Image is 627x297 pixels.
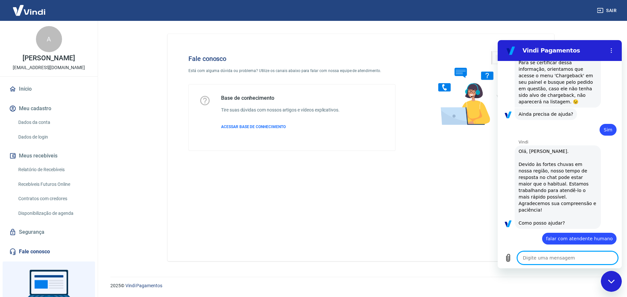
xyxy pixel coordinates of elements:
button: Sair [596,5,619,17]
p: [PERSON_NAME] [23,55,75,62]
a: ACESSAR BASE DE CONHECIMENTO [221,124,340,130]
a: Segurança [8,225,90,239]
a: Disponibilização de agenda [16,207,90,220]
div: A [36,26,62,52]
iframe: Janela de mensagens [498,40,622,268]
img: Vindi [8,0,50,20]
p: Está com alguma dúvida ou problema? Utilize os canais abaixo para falar com nossa equipe de atend... [188,68,395,74]
a: Dados da conta [16,116,90,129]
iframe: Botão para abrir a janela de mensagens, conversa em andamento [601,271,622,292]
a: Início [8,82,90,96]
a: Recebíveis Futuros Online [16,178,90,191]
a: Fale conosco [8,245,90,259]
button: Meu cadastro [8,101,90,116]
a: Contratos com credores [16,192,90,205]
button: Meus recebíveis [8,149,90,163]
img: Fale conosco [425,44,524,131]
a: Vindi Pagamentos [125,283,162,288]
h4: Fale conosco [188,55,395,63]
p: [EMAIL_ADDRESS][DOMAIN_NAME] [13,64,85,71]
a: Relatório de Recebíveis [16,163,90,176]
h5: Base de conhecimento [221,95,340,101]
h6: Tire suas dúvidas com nossos artigos e vídeos explicativos. [221,107,340,113]
p: 2025 © [110,282,611,289]
a: Dados de login [16,130,90,144]
span: ACESSAR BASE DE CONHECIMENTO [221,125,286,129]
